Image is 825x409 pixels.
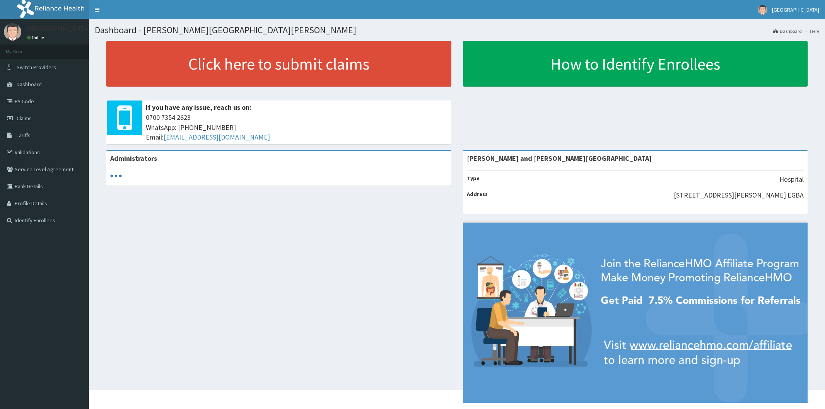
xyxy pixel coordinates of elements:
[773,28,802,34] a: Dashboard
[463,41,808,87] a: How to Identify Enrollees
[467,154,652,163] strong: [PERSON_NAME] and [PERSON_NAME][GEOGRAPHIC_DATA]
[772,6,819,13] span: [GEOGRAPHIC_DATA]
[467,175,480,182] b: Type
[110,170,122,182] svg: audio-loading
[463,223,808,403] img: provider-team-banner.png
[110,154,157,163] b: Administrators
[758,5,767,15] img: User Image
[164,133,270,141] a: [EMAIL_ADDRESS][DOMAIN_NAME]
[27,35,46,40] a: Online
[17,64,56,71] span: Switch Providers
[467,191,488,198] b: Address
[17,81,42,88] span: Dashboard
[674,190,804,200] p: [STREET_ADDRESS][PERSON_NAME] EGBA
[95,25,819,35] h1: Dashboard - [PERSON_NAME][GEOGRAPHIC_DATA][PERSON_NAME]
[4,23,21,41] img: User Image
[146,112,448,142] span: 0700 7354 2623 WhatsApp: [PHONE_NUMBER] Email:
[779,174,804,184] p: Hospital
[803,28,819,34] li: Here
[17,115,32,122] span: Claims
[17,132,31,139] span: Tariffs
[27,25,91,32] p: [GEOGRAPHIC_DATA]
[106,41,451,87] a: Click here to submit claims
[146,103,251,112] b: If you have any issue, reach us on:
